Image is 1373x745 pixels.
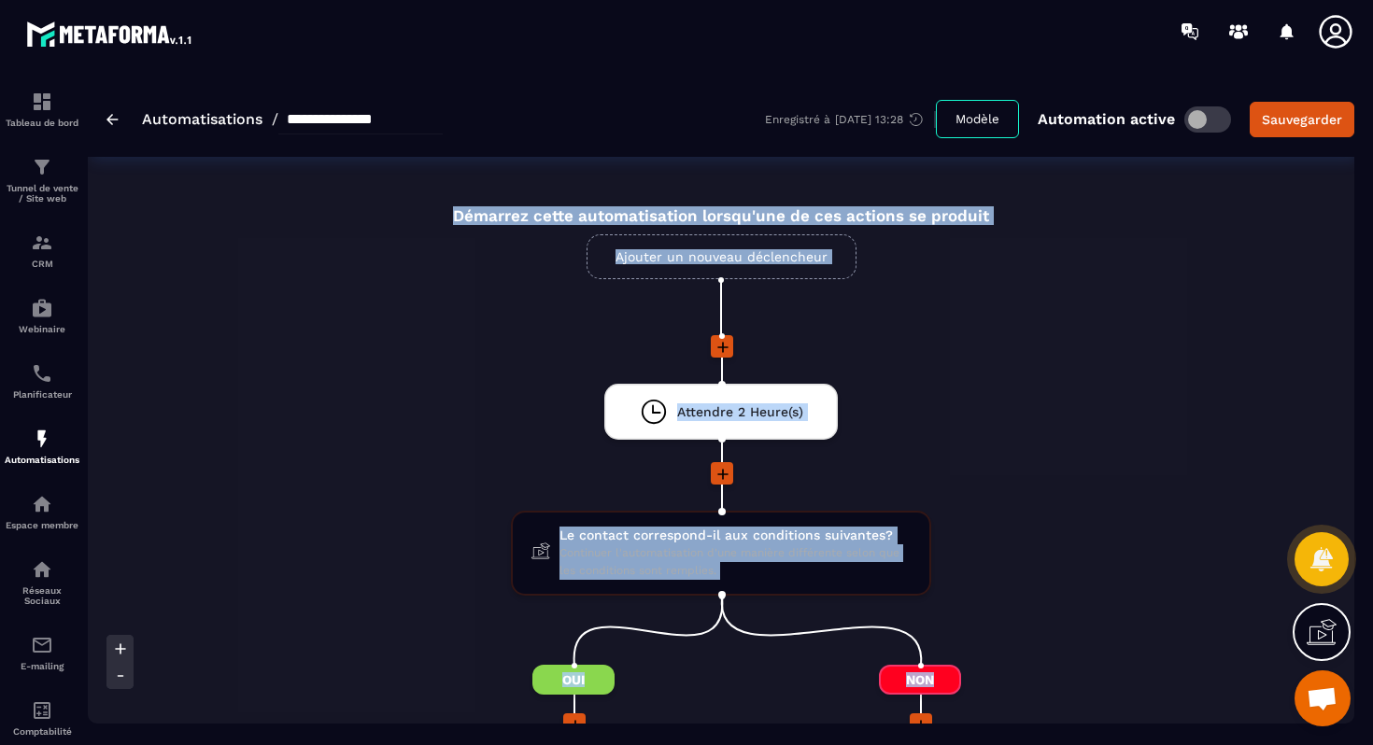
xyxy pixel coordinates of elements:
img: email [31,634,53,656]
p: Automation active [1038,110,1175,128]
a: Ouvrir le chat [1295,670,1351,726]
p: Webinaire [5,324,79,334]
p: E-mailing [5,661,79,671]
div: Sauvegarder [1262,110,1342,129]
a: emailemailE-mailing [5,620,79,685]
span: / [272,110,278,128]
p: Tunnel de vente / Site web [5,183,79,204]
div: Démarrez cette automatisation lorsqu'une de ces actions se produit [453,185,989,225]
div: Mots-clés [233,110,286,122]
a: schedulerschedulerPlanificateur [5,348,79,414]
img: website_grey.svg [30,49,45,63]
img: formation [31,232,53,254]
a: formationformationCRM [5,218,79,283]
p: Réseaux Sociaux [5,585,79,606]
span: Non [879,665,961,695]
p: Automatisations [5,455,79,465]
img: logo_orange.svg [30,30,45,45]
a: automationsautomationsWebinaire [5,283,79,348]
a: automationsautomationsEspace membre [5,479,79,544]
img: formation [31,91,53,113]
a: Automatisations [142,110,262,128]
img: tab_domain_overview_orange.svg [76,108,91,123]
span: Le contact correspond-il aux conditions suivantes? [559,527,911,544]
span: Oui [532,665,615,695]
img: scheduler [31,362,53,385]
img: arrow [106,114,119,125]
img: logo [26,17,194,50]
p: CRM [5,259,79,269]
p: Comptabilité [5,726,79,737]
span: Continuer l'automatisation d'une manière différente selon que les conditions sont remplies. [559,544,911,580]
div: Domaine: [DOMAIN_NAME] [49,49,211,63]
img: formation [31,156,53,178]
p: [DATE] 13:28 [835,113,903,126]
p: Tableau de bord [5,118,79,128]
a: formationformationTableau de bord [5,77,79,142]
a: Ajouter un nouveau déclencheur [587,234,856,279]
img: accountant [31,699,53,722]
div: Enregistré à [765,111,936,128]
a: automationsautomationsAutomatisations [5,414,79,479]
div: v 4.0.25 [52,30,92,45]
a: formationformationTunnel de vente / Site web [5,142,79,218]
img: automations [31,493,53,515]
img: tab_keywords_by_traffic_grey.svg [212,108,227,123]
button: Modèle [936,100,1019,138]
a: social-networksocial-networkRéseaux Sociaux [5,544,79,620]
div: Domaine [96,110,144,122]
p: Espace membre [5,520,79,530]
img: automations [31,428,53,450]
img: social-network [31,558,53,581]
span: Attendre 2 Heure(s) [677,403,803,421]
p: Planificateur [5,389,79,400]
button: Sauvegarder [1250,102,1354,137]
img: automations [31,297,53,319]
